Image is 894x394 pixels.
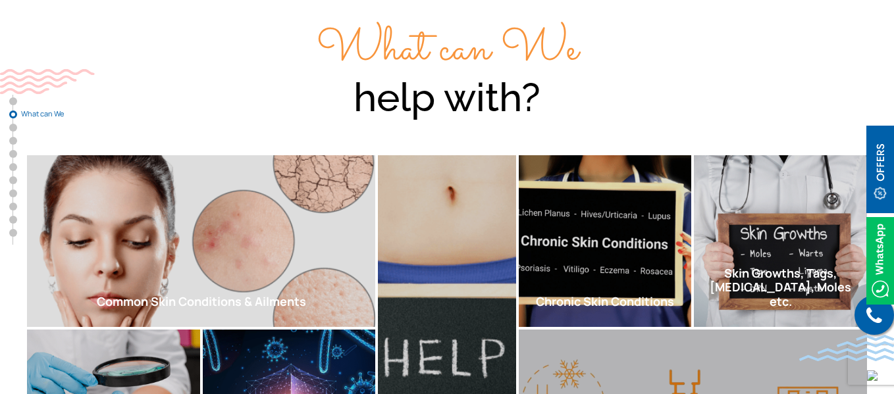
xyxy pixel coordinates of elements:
img: bluewave [799,335,894,361]
span: What can We [317,15,578,84]
h2: Chronic Skin Conditions [519,295,692,309]
div: help with? [26,22,868,121]
a: Whatsappicon [866,252,894,266]
img: offerBt [866,126,894,213]
a: What can We [9,111,17,118]
h2: Common Skin Conditions & Ailments [27,295,375,309]
img: Whatsappicon [866,217,894,305]
span: What can We [21,110,87,118]
img: up-blue-arrow.svg [867,370,878,381]
h2: Skin Growths, Tags, [MEDICAL_DATA], Moles etc. [694,266,867,309]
